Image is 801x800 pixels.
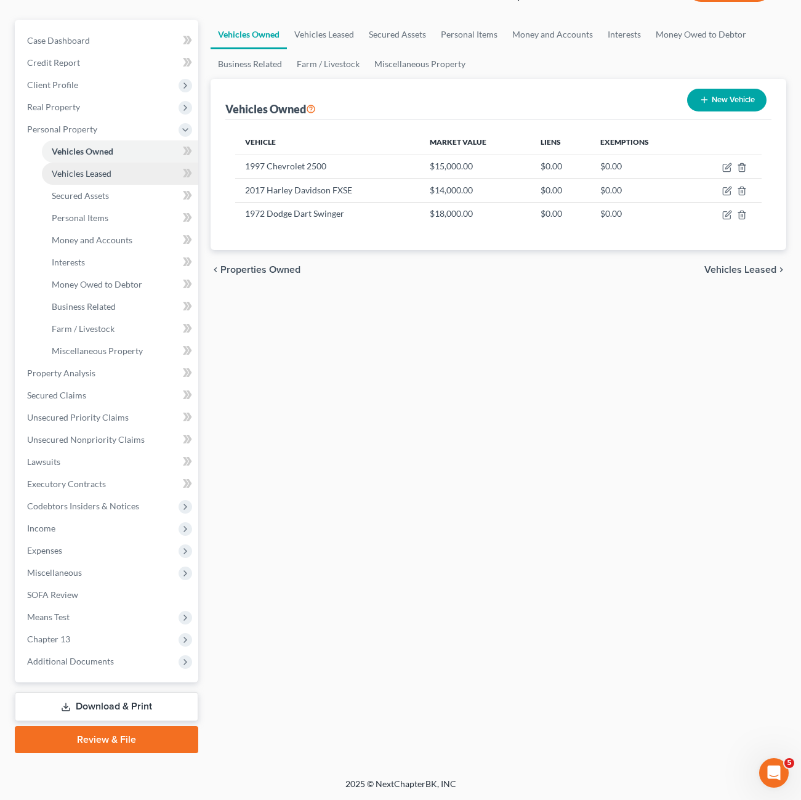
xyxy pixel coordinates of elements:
th: Vehicle [235,130,419,155]
a: Vehicles Owned [42,140,198,163]
span: Unsecured Nonpriority Claims [27,434,145,445]
a: Vehicles Leased [287,20,361,49]
span: Property Analysis [27,368,95,378]
td: $0.00 [531,155,590,178]
span: Means Test [27,612,70,622]
a: Case Dashboard [17,30,198,52]
td: $14,000.00 [420,179,531,202]
a: Money Owed to Debtor [648,20,754,49]
a: Interests [42,251,198,273]
span: Chapter 13 [27,634,70,644]
a: Miscellaneous Property [367,49,473,79]
span: Executory Contracts [27,479,106,489]
td: 2017 Harley Davidson FXSE [235,179,419,202]
button: Vehicles Leased chevron_right [704,265,786,275]
th: Exemptions [590,130,690,155]
a: Secured Assets [361,20,433,49]
span: Interests [52,257,85,267]
td: $0.00 [590,202,690,225]
a: Vehicles Owned [211,20,287,49]
a: Secured Assets [42,185,198,207]
td: $15,000.00 [420,155,531,178]
span: Personal Property [27,124,97,134]
span: Money and Accounts [52,235,132,245]
span: Codebtors Insiders & Notices [27,501,139,511]
a: Executory Contracts [17,473,198,495]
a: Download & Print [15,692,198,721]
span: Credit Report [27,57,80,68]
td: $0.00 [531,202,590,225]
a: Vehicles Leased [42,163,198,185]
span: Lawsuits [27,456,60,467]
th: Market Value [420,130,531,155]
span: Additional Documents [27,656,114,666]
span: 5 [784,758,794,768]
a: Lawsuits [17,451,198,473]
a: Personal Items [42,207,198,229]
a: Money and Accounts [505,20,600,49]
span: Income [27,523,55,533]
button: New Vehicle [687,89,767,111]
span: Properties Owned [220,265,300,275]
span: Case Dashboard [27,35,90,46]
a: Unsecured Nonpriority Claims [17,429,198,451]
i: chevron_right [776,265,786,275]
span: Money Owed to Debtor [52,279,142,289]
td: $18,000.00 [420,202,531,225]
iframe: Intercom live chat [759,758,789,788]
span: Unsecured Priority Claims [27,412,129,422]
a: Miscellaneous Property [42,340,198,362]
a: Money Owed to Debtor [42,273,198,296]
span: Vehicles Leased [52,168,111,179]
span: Client Profile [27,79,78,90]
a: Business Related [211,49,289,79]
a: Business Related [42,296,198,318]
a: Farm / Livestock [42,318,198,340]
span: Secured Assets [52,190,109,201]
span: Miscellaneous [27,567,82,578]
td: 1972 Dodge Dart Swinger [235,202,419,225]
a: Unsecured Priority Claims [17,406,198,429]
span: Business Related [52,301,116,312]
span: Vehicles Leased [704,265,776,275]
span: Real Property [27,102,80,112]
td: 1997 Chevrolet 2500 [235,155,419,178]
span: Farm / Livestock [52,323,115,334]
a: Farm / Livestock [289,49,367,79]
button: chevron_left Properties Owned [211,265,300,275]
a: Interests [600,20,648,49]
td: $0.00 [590,155,690,178]
span: Secured Claims [27,390,86,400]
a: Personal Items [433,20,505,49]
a: Credit Report [17,52,198,74]
a: Review & File [15,726,198,753]
a: Money and Accounts [42,229,198,251]
div: 2025 © NextChapterBK, INC [50,778,752,800]
td: $0.00 [590,179,690,202]
span: Expenses [27,545,62,556]
span: Miscellaneous Property [52,345,143,356]
td: $0.00 [531,179,590,202]
span: Vehicles Owned [52,146,113,156]
a: Property Analysis [17,362,198,384]
a: SOFA Review [17,584,198,606]
span: SOFA Review [27,589,78,600]
i: chevron_left [211,265,220,275]
span: Personal Items [52,212,108,223]
div: Vehicles Owned [225,102,316,116]
th: Liens [531,130,590,155]
a: Secured Claims [17,384,198,406]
